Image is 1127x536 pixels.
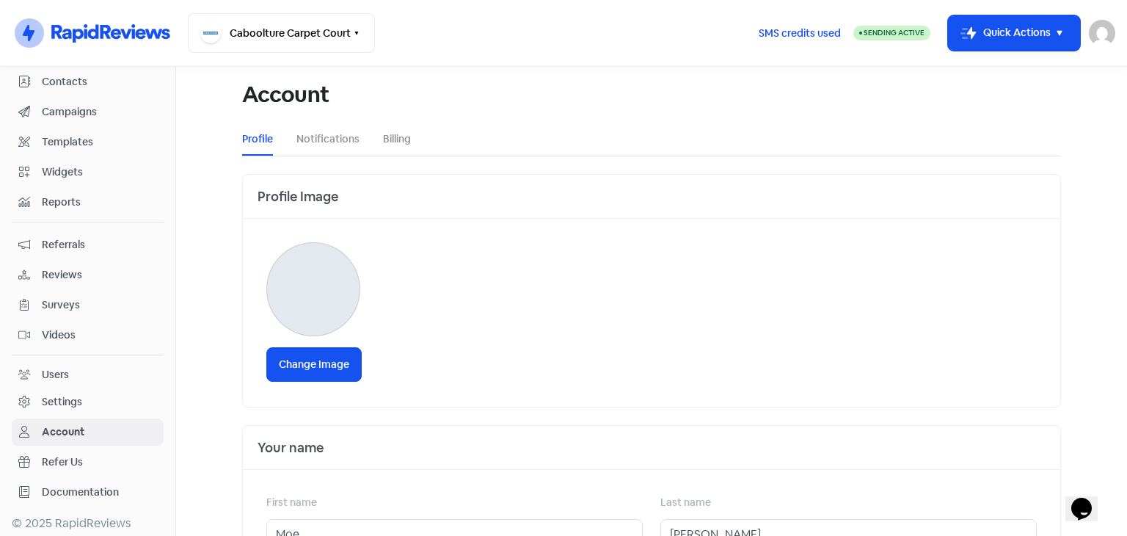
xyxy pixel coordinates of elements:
a: Reports [12,189,164,216]
label: Last name [660,495,711,510]
a: Campaigns [12,98,164,126]
div: Settings [42,394,82,410]
span: Reviews [42,267,157,283]
a: Notifications [296,131,360,147]
a: Templates [12,128,164,156]
span: Referrals [42,237,157,253]
label: First name [266,495,317,510]
div: Your name [243,426,1060,470]
a: Refer Us [12,449,164,476]
a: Videos [12,322,164,349]
span: SMS credits used [759,26,841,41]
span: Contacts [42,74,157,90]
button: Caboolture Carpet Court [188,13,375,53]
a: Referrals [12,231,164,258]
span: Templates [42,134,157,150]
h1: Account [242,71,329,118]
a: Users [12,361,164,388]
label: Change Image [266,347,362,382]
a: Documentation [12,479,164,506]
a: Contacts [12,68,164,95]
a: Account [12,419,164,446]
a: SMS credits used [746,24,853,40]
a: Settings [12,388,164,416]
span: Sending Active [864,28,924,37]
span: Videos [42,327,157,343]
div: © 2025 RapidReviews [12,515,164,532]
a: Profile [242,131,273,147]
iframe: chat widget [1065,477,1112,521]
span: Campaigns [42,104,157,120]
a: Sending Active [853,24,930,42]
a: Widgets [12,159,164,186]
a: Surveys [12,291,164,319]
div: Account [42,424,84,440]
button: Quick Actions [948,15,1080,51]
span: Refer Us [42,454,157,470]
span: Reports [42,195,157,210]
span: Documentation [42,485,157,500]
a: Reviews [12,261,164,289]
img: User [1089,20,1115,46]
span: Surveys [42,297,157,313]
a: Billing [383,131,411,147]
div: Profile Image [243,175,1060,219]
div: Users [42,367,69,383]
span: Widgets [42,164,157,180]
